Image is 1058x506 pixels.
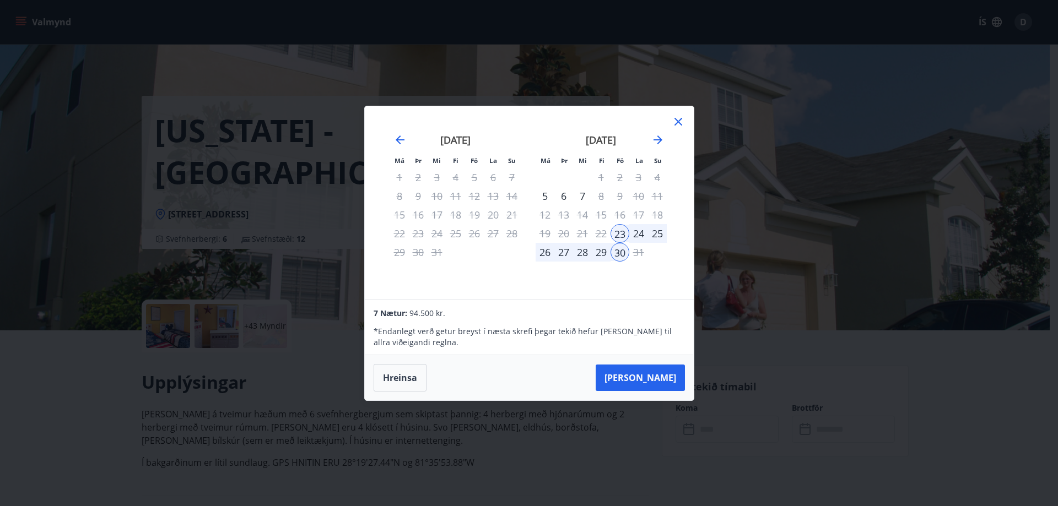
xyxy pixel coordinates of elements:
[508,156,516,165] small: Su
[374,326,684,348] p: * Endanlegt verð getur breyst í næsta skrefi þegar tekið hefur [PERSON_NAME] til allra viðeigandi...
[573,243,592,262] td: Selected. miðvikudagur, 28. janúar 2026
[648,168,667,187] td: Not available. sunnudagur, 4. janúar 2026
[573,187,592,205] td: Choose miðvikudagur, 7. janúar 2026 as your check-in date. It’s available.
[611,205,629,224] td: Not available. föstudagur, 16. janúar 2026
[651,133,665,146] div: Move forward to switch to the next month.
[374,308,407,318] span: 7 Nætur:
[471,156,478,165] small: Fö
[611,224,629,243] div: Aðeins innritun í boði
[596,364,685,391] button: [PERSON_NAME]
[573,205,592,224] td: Not available. miðvikudagur, 14. janúar 2026
[428,168,446,187] td: Not available. miðvikudagur, 3. desember 2025
[592,187,611,205] div: Aðeins útritun í boði
[536,187,554,205] td: Choose mánudagur, 5. janúar 2026 as your check-in date. It’s available.
[611,187,629,205] td: Not available. föstudagur, 9. janúar 2026
[592,205,611,224] td: Not available. fimmtudagur, 15. janúar 2026
[484,224,503,243] td: Not available. laugardagur, 27. desember 2025
[446,224,465,243] td: Not available. fimmtudagur, 25. desember 2025
[611,224,629,243] td: Selected as start date. föstudagur, 23. janúar 2026
[554,243,573,262] div: 27
[629,243,648,262] td: Not available. laugardagur, 31. janúar 2026
[503,224,521,243] td: Not available. sunnudagur, 28. desember 2025
[573,224,592,243] td: Not available. miðvikudagur, 21. janúar 2026
[536,205,554,224] td: Not available. mánudagur, 12. janúar 2026
[409,187,428,205] td: Not available. þriðjudagur, 9. desember 2025
[409,308,445,318] span: 94.500 kr.
[629,224,648,243] div: 24
[489,156,497,165] small: La
[465,168,484,187] td: Not available. föstudagur, 5. desember 2025
[554,187,573,205] td: Choose þriðjudagur, 6. janúar 2026 as your check-in date. It’s available.
[592,187,611,205] td: Choose fimmtudagur, 8. janúar 2026 as your check-in date. It’s available.
[648,224,667,243] td: Selected. sunnudagur, 25. janúar 2026
[484,187,503,205] td: Not available. laugardagur, 13. desember 2025
[611,168,629,187] td: Not available. föstudagur, 2. janúar 2026
[592,224,611,243] td: Not available. fimmtudagur, 22. janúar 2026
[629,224,648,243] td: Selected. laugardagur, 24. janúar 2026
[409,205,428,224] td: Not available. þriðjudagur, 16. desember 2025
[378,119,681,286] div: Calendar
[465,187,484,205] td: Not available. föstudagur, 12. desember 2025
[592,243,611,262] td: Selected. fimmtudagur, 29. janúar 2026
[579,156,587,165] small: Mi
[390,187,409,205] td: Not available. mánudagur, 8. desember 2025
[484,168,503,187] td: Not available. laugardagur, 6. desember 2025
[541,156,550,165] small: Má
[629,205,648,224] td: Not available. laugardagur, 17. janúar 2026
[484,205,503,224] td: Not available. laugardagur, 20. desember 2025
[503,168,521,187] td: Not available. sunnudagur, 7. desember 2025
[586,133,616,146] strong: [DATE]
[611,243,629,262] td: Selected as end date. föstudagur, 30. janúar 2026
[409,168,428,187] td: Not available. þriðjudagur, 2. desember 2025
[465,224,484,243] td: Not available. föstudagur, 26. desember 2025
[599,156,604,165] small: Fi
[446,187,465,205] td: Not available. fimmtudagur, 11. desember 2025
[635,156,643,165] small: La
[465,205,484,224] td: Not available. föstudagur, 19. desember 2025
[446,168,465,187] td: Not available. fimmtudagur, 4. desember 2025
[648,187,667,205] td: Not available. sunnudagur, 11. janúar 2026
[573,187,592,205] div: 7
[648,205,667,224] td: Not available. sunnudagur, 18. janúar 2026
[428,205,446,224] td: Not available. miðvikudagur, 17. desember 2025
[409,224,428,243] td: Not available. þriðjudagur, 23. desember 2025
[374,364,427,391] button: Hreinsa
[554,187,573,205] div: 6
[415,156,422,165] small: Þr
[503,205,521,224] td: Not available. sunnudagur, 21. desember 2025
[617,156,624,165] small: Fö
[554,205,573,224] td: Not available. þriðjudagur, 13. janúar 2026
[554,243,573,262] td: Selected. þriðjudagur, 27. janúar 2026
[611,243,629,262] div: Aðeins útritun í boði
[395,156,404,165] small: Má
[428,224,446,243] td: Not available. miðvikudagur, 24. desember 2025
[648,224,667,243] div: 25
[390,224,409,243] td: Not available. mánudagur, 22. desember 2025
[592,243,611,262] div: 29
[390,168,409,187] td: Not available. mánudagur, 1. desember 2025
[629,187,648,205] td: Not available. laugardagur, 10. janúar 2026
[592,168,611,187] td: Not available. fimmtudagur, 1. janúar 2026
[629,168,648,187] td: Not available. laugardagur, 3. janúar 2026
[536,224,554,243] td: Not available. mánudagur, 19. janúar 2026
[654,156,662,165] small: Su
[393,133,407,146] div: Move backward to switch to the previous month.
[561,156,568,165] small: Þr
[554,224,573,243] td: Not available. þriðjudagur, 20. janúar 2026
[446,205,465,224] td: Not available. fimmtudagur, 18. desember 2025
[573,243,592,262] div: 28
[536,243,554,262] td: Selected. mánudagur, 26. janúar 2026
[453,156,458,165] small: Fi
[536,243,554,262] div: 26
[428,187,446,205] td: Not available. miðvikudagur, 10. desember 2025
[433,156,441,165] small: Mi
[390,243,409,262] td: Not available. mánudagur, 29. desember 2025
[536,187,554,205] div: Aðeins innritun í boði
[428,243,446,262] td: Not available. miðvikudagur, 31. desember 2025
[409,243,428,262] td: Not available. þriðjudagur, 30. desember 2025
[390,205,409,224] td: Not available. mánudagur, 15. desember 2025
[440,133,471,146] strong: [DATE]
[503,187,521,205] td: Not available. sunnudagur, 14. desember 2025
